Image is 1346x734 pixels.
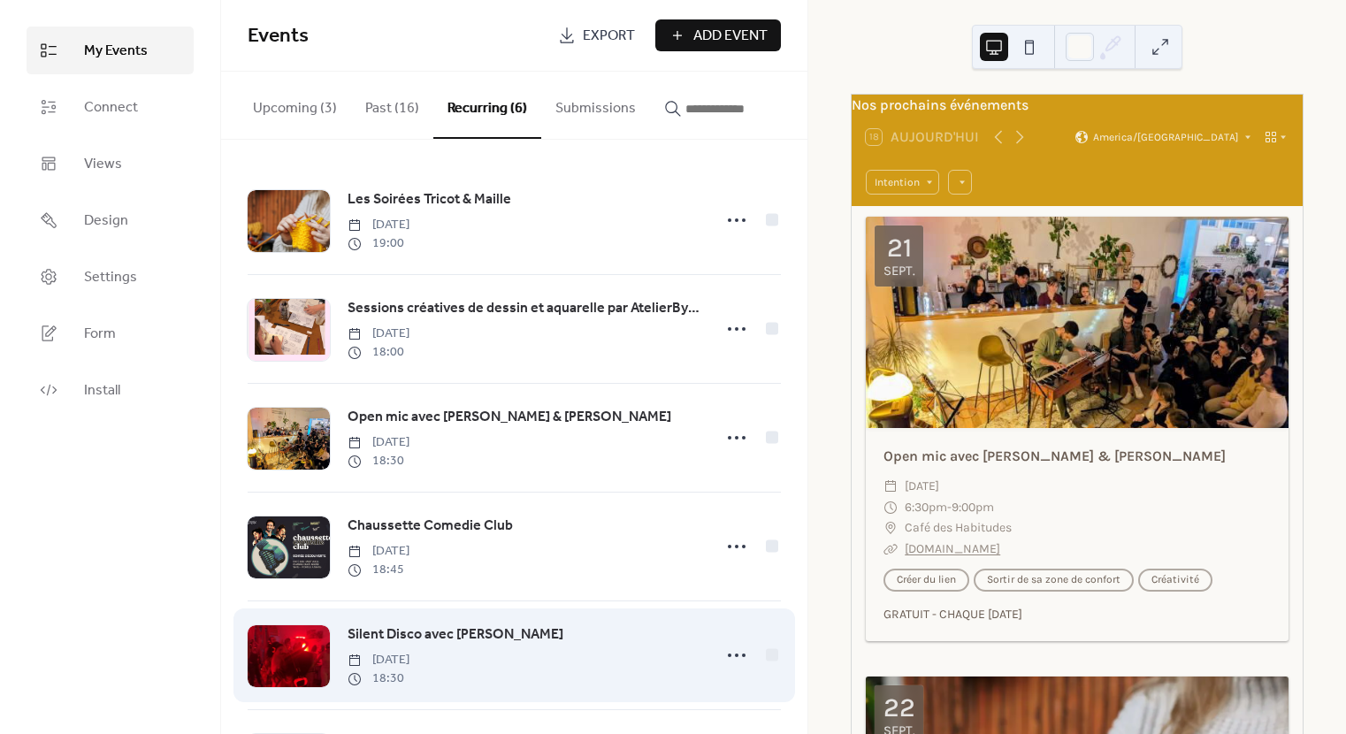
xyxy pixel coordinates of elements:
span: Views [84,154,122,175]
button: Past (16) [351,72,433,137]
a: Open mic avec [PERSON_NAME] & [PERSON_NAME] [883,447,1226,464]
span: Open mic avec [PERSON_NAME] & [PERSON_NAME] [348,407,671,428]
span: 18:30 [348,452,409,470]
div: 22 [883,694,915,721]
span: 19:00 [348,234,409,253]
span: Install [84,380,120,401]
span: Events [248,17,309,56]
span: [DATE] [348,433,409,452]
a: Settings [27,253,194,301]
span: [DATE] [348,542,409,561]
div: ​ [883,497,898,518]
div: sept. [883,264,915,278]
button: Submissions [541,72,650,137]
div: ​ [883,476,898,497]
div: ​ [883,517,898,539]
a: Design [27,196,194,244]
span: [DATE] [348,651,409,669]
span: Les Soirées Tricot & Maille [348,189,511,210]
div: 21 [887,234,912,261]
span: Connect [84,97,138,119]
span: 18:30 [348,669,409,688]
span: Silent Disco avec [PERSON_NAME] [348,624,563,646]
div: ​ [883,539,898,560]
span: Settings [84,267,137,288]
span: Form [84,324,116,345]
a: My Events [27,27,194,74]
button: Recurring (6) [433,72,541,139]
span: Add Event [693,26,768,47]
a: Views [27,140,194,187]
a: Form [27,310,194,357]
span: - [947,497,952,518]
a: Connect [27,83,194,131]
span: [DATE] [348,216,409,234]
span: Chaussette Comedie Club [348,516,513,537]
div: Nos prochains événements [852,95,1303,116]
span: Design [84,210,128,232]
span: Café des Habitudes [905,517,1012,539]
button: Upcoming (3) [239,72,351,137]
div: GRATUIT - CHAQUE [DATE] [866,605,1289,623]
a: Silent Disco avec [PERSON_NAME] [348,623,563,646]
span: Sessions créatives de dessin et aquarelle par AtelierByLau [348,298,701,319]
span: 6:30pm [905,497,947,518]
a: Les Soirées Tricot & Maille [348,188,511,211]
span: 18:45 [348,561,409,579]
span: [DATE] [905,476,939,497]
span: My Events [84,41,148,62]
span: Export [583,26,635,47]
span: [DATE] [348,325,409,343]
a: Install [27,366,194,414]
button: Add Event [655,19,781,51]
a: Chaussette Comedie Club [348,515,513,538]
a: Export [545,19,648,51]
span: 18:00 [348,343,409,362]
a: Open mic avec [PERSON_NAME] & [PERSON_NAME] [348,406,671,429]
a: [DOMAIN_NAME] [905,541,1000,556]
span: America/[GEOGRAPHIC_DATA] [1093,132,1238,142]
span: 9:00pm [952,497,994,518]
a: Sessions créatives de dessin et aquarelle par AtelierByLau [348,297,701,320]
